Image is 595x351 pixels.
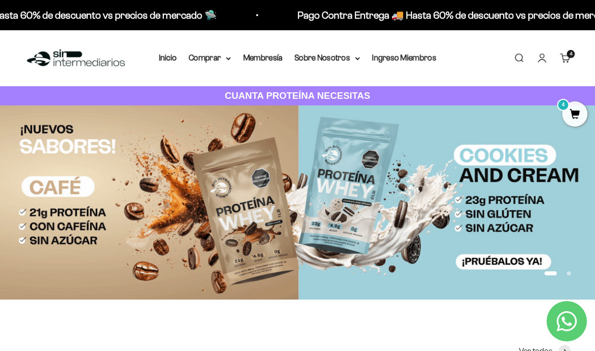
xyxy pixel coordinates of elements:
mark: 4 [557,99,569,111]
a: Inicio [159,53,176,62]
a: Membresía [243,53,282,62]
strong: CUANTA PROTEÍNA NECESITAS [225,90,371,101]
summary: Comprar [189,51,231,65]
a: Ingreso Miembros [372,53,436,62]
summary: Sobre Nosotros [294,51,360,65]
span: 4 [570,51,572,56]
a: 4 [562,109,587,121]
